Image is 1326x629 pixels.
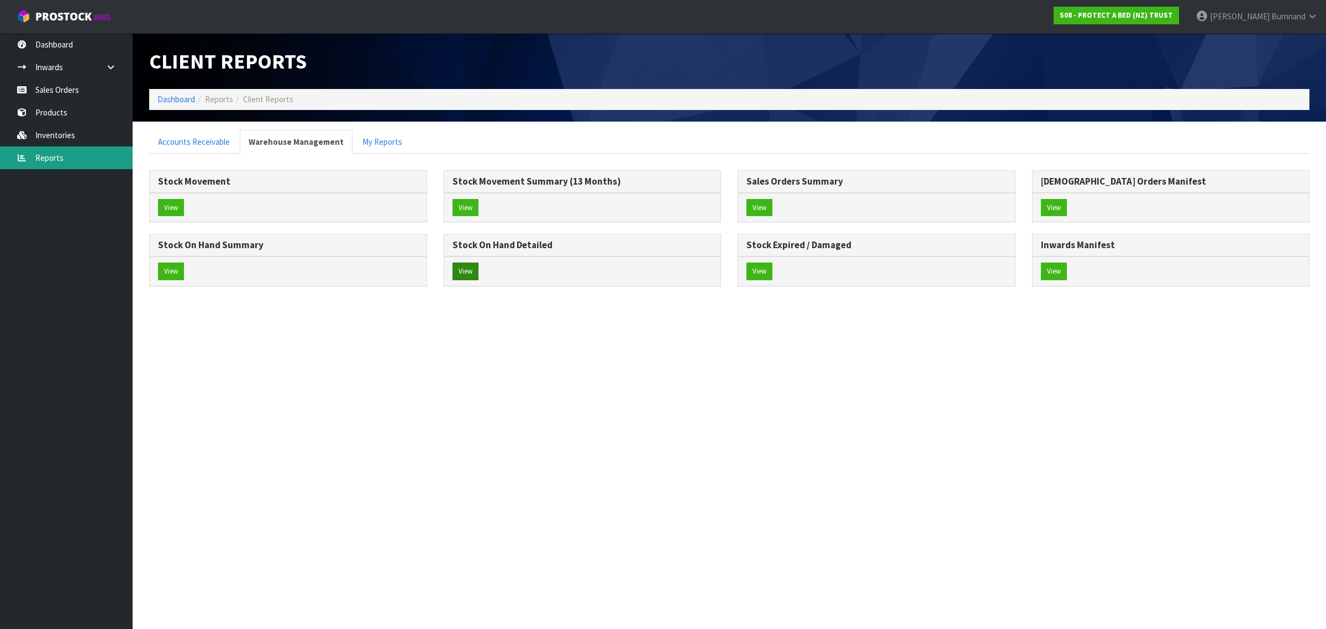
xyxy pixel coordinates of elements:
strong: S08 - PROTECT A BED (NZ) TRUST [1060,11,1173,20]
button: View [452,199,478,217]
a: Dashboard [157,94,195,104]
button: View [746,263,772,280]
a: My Reports [354,130,411,154]
span: Burnnand [1271,11,1306,22]
span: Reports [205,94,233,104]
a: Warehouse Management [240,130,352,154]
h3: Stock Movement [158,176,418,187]
span: ProStock [35,9,92,24]
h3: Stock Movement Summary (13 Months) [452,176,713,187]
button: View [1041,199,1067,217]
h3: Sales Orders Summary [746,176,1007,187]
button: View [158,199,184,217]
h3: [DEMOGRAPHIC_DATA] Orders Manifest [1041,176,1301,187]
button: View [1041,263,1067,280]
button: View [158,263,184,280]
span: Client Reports [243,94,293,104]
button: View [452,263,478,280]
h3: Inwards Manifest [1041,240,1301,250]
a: Accounts Receivable [149,130,239,154]
h3: Stock On Hand Summary [158,240,418,250]
span: [PERSON_NAME] [1210,11,1270,22]
h3: Stock On Hand Detailed [452,240,713,250]
h3: Stock Expired / Damaged [746,240,1007,250]
button: View [746,199,772,217]
img: cube-alt.png [17,9,30,23]
span: Client Reports [149,48,307,74]
small: WMS [94,12,111,23]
